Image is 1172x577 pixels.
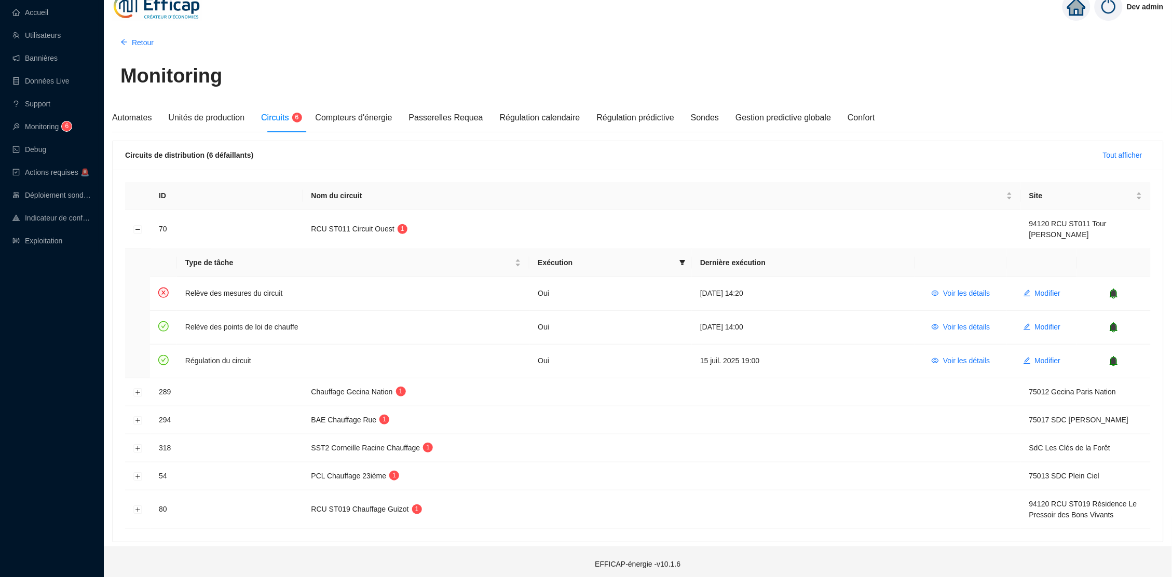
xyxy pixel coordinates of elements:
span: 1 [399,388,403,395]
span: 94120 RCU ST011 Tour [PERSON_NAME] [1029,219,1107,239]
span: 6 [295,114,299,121]
span: check-circle [158,355,169,365]
span: eye [932,290,939,297]
span: 6 [65,122,69,130]
span: Oui [538,289,549,297]
th: ID [151,182,303,210]
span: Automates [112,113,152,122]
span: Site [1029,190,1134,201]
td: 318 [151,434,303,462]
span: PCL Chauffage 23ième [311,472,387,480]
a: heat-mapIndicateur de confort [12,214,91,222]
td: Régulation du circuit [177,345,529,378]
span: 1 [383,416,387,423]
span: bell [1109,288,1119,299]
span: RCU ST011 Circuit Ouest [311,225,394,233]
span: Voir les détails [943,322,990,333]
div: Régulation calendaire [500,112,580,124]
button: Modifier [1015,353,1069,369]
span: 1 [427,444,430,451]
span: 1 [392,472,396,479]
span: Circuits de distribution (6 défaillants) [125,151,253,159]
span: Modifier [1035,355,1061,366]
button: Tout afficher [1095,147,1151,163]
sup: 1 [423,443,433,452]
th: Dernière exécution [692,249,915,277]
td: Relève des points de loi de chauffe [177,311,529,345]
button: Voir les détails [923,285,998,302]
span: Voir les détails [943,288,990,299]
span: eye [932,323,939,331]
th: Nom du circuit [303,182,1021,210]
span: bell [1109,322,1119,333]
sup: 1 [412,504,422,514]
span: 94120 RCU ST019 Résidence Le Pressoir des Bons Vivants [1029,500,1137,519]
span: Retour [132,37,154,48]
span: Chauffage Gecina Nation [311,388,393,396]
span: arrow-left [120,38,128,46]
button: Voir les détails [923,353,998,369]
button: Développer la ligne [134,506,142,514]
div: Sondes [691,112,719,124]
span: Tout afficher [1103,150,1142,161]
span: RCU ST019 Chauffage Guizot [311,505,409,513]
span: bell [1109,356,1119,366]
th: Site [1021,182,1151,210]
button: Développer la ligne [134,444,142,452]
a: clusterDéploiement sondes [12,191,91,199]
span: Modifier [1035,322,1061,333]
span: Modifier [1035,288,1061,299]
a: homeAccueil [12,8,48,17]
sup: 6 [292,113,302,122]
span: check-square [12,169,20,176]
span: SST2 Corneille Racine Chauffage [311,444,420,452]
span: EFFICAP-énergie - v10.1.6 [595,560,681,568]
a: monitorMonitoring6 [12,122,69,131]
span: Actions requises 🚨 [25,168,89,176]
a: codeDebug [12,145,46,154]
td: 15 juil. 2025 19:00 [692,345,915,378]
span: check-circle [158,321,169,332]
td: 294 [151,406,303,434]
sup: 1 [389,471,399,480]
span: 1 [415,505,419,513]
span: eye [932,357,939,364]
span: Circuits [261,113,289,122]
span: SdC Les Clés de la Forêt [1029,444,1110,452]
div: Confort [848,112,875,124]
a: databaseDonnées Live [12,77,70,85]
span: Type de tâche [185,257,513,268]
span: 75013 SDC Plein Ciel [1029,472,1099,480]
span: Compteurs d'énergie [316,113,392,122]
span: 1 [401,225,404,232]
span: edit [1024,357,1031,364]
button: Voir les détails [923,319,998,336]
a: slidersExploitation [12,237,62,245]
span: close-circle [158,287,169,298]
a: questionSupport [12,100,50,108]
td: 289 [151,378,303,406]
div: Gestion predictive globale [735,112,831,124]
span: Exécution [538,257,675,268]
th: Type de tâche [177,249,529,277]
button: Développer la ligne [134,472,142,480]
button: Réduire la ligne [134,226,142,234]
td: Relève des mesures du circuit [177,277,529,311]
span: edit [1024,323,1031,331]
a: teamUtilisateurs [12,31,61,39]
span: filter [679,259,686,266]
sup: 1 [379,415,389,424]
button: Retour [112,34,162,51]
span: 75012 Gecina Paris Nation [1029,388,1116,396]
button: Modifier [1015,319,1069,336]
sup: 6 [62,121,72,131]
a: notificationBannières [12,54,58,62]
td: 70 [151,210,303,249]
span: Voir les détails [943,355,990,366]
sup: 1 [398,224,407,234]
button: Modifier [1015,285,1069,302]
button: Développer la ligne [134,416,142,424]
button: Développer la ligne [134,388,142,396]
div: Régulation prédictive [597,112,674,124]
td: [DATE] 14:20 [692,277,915,311]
